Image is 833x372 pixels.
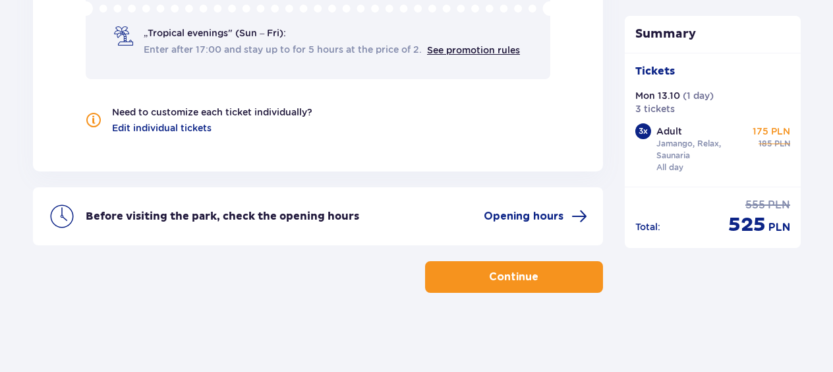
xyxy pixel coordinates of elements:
[112,121,212,135] a: Edit individual tickets
[635,220,660,233] p: Total :
[759,138,772,150] span: 185
[484,208,587,224] a: Opening hours
[656,162,683,173] p: All day
[656,138,747,162] p: Jamango, Relax, Saunaria
[425,261,603,293] button: Continue
[635,102,675,115] p: 3 tickets
[635,123,651,139] div: 3 x
[728,212,766,237] span: 525
[112,106,312,119] p: Need to customize each ticket individually?
[768,220,790,235] span: PLN
[683,89,714,102] p: ( 1 day )
[753,125,790,138] p: 175 PLN
[625,26,801,42] p: Summary
[489,270,538,284] p: Continue
[427,45,520,55] a: See promotion rules
[635,89,680,102] p: Mon 13.10
[774,138,790,150] span: PLN
[144,26,286,40] span: „Tropical evenings" (Sun – Fri):
[86,209,359,224] p: Before visiting the park, check the opening hours
[635,64,675,78] p: Tickets
[768,198,790,212] span: PLN
[484,209,563,224] span: Opening hours
[656,125,682,138] p: Adult
[745,198,765,212] span: 555
[144,43,422,56] span: Enter after 17:00 and stay up to for 5 hours at the price of 2.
